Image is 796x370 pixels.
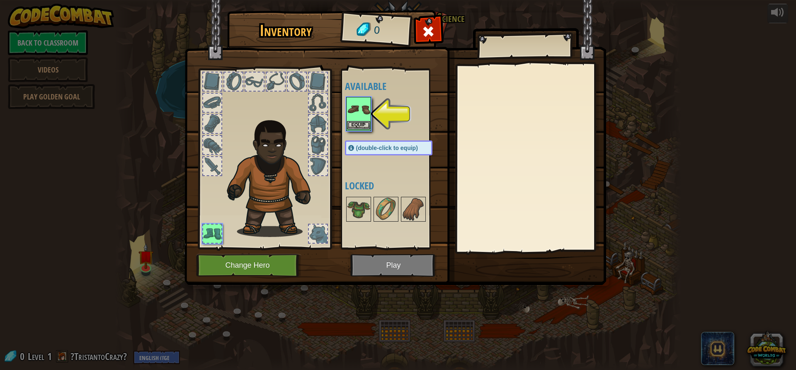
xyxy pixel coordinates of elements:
img: portrait.png [347,198,370,221]
button: Equip [347,121,370,130]
img: portrait.png [347,98,370,121]
button: Change Hero [196,254,301,277]
span: (double-click to equip) [356,145,418,151]
h4: Locked [345,180,449,191]
span: 0 [373,23,380,38]
img: portrait.png [374,198,398,221]
img: portrait.png [402,198,425,221]
h4: Available [345,81,449,92]
img: Gordon_Stalwart_Hair.png [223,116,325,237]
h1: Inventory [233,22,339,39]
